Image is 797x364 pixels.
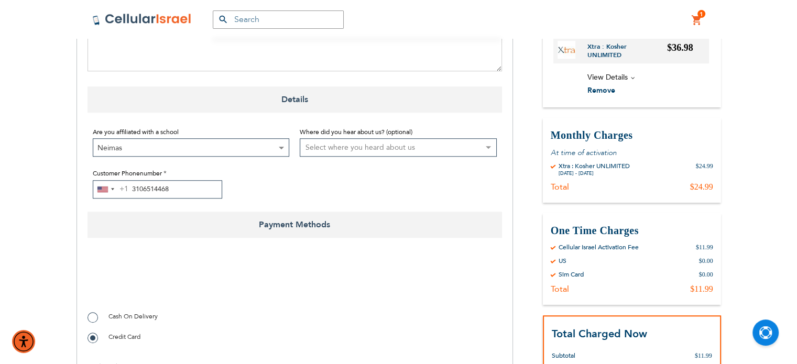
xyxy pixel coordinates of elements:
span: Neimas [93,138,290,157]
div: $0.00 [699,257,713,265]
img: Xtra : Kosher UNLIMITED [558,41,575,59]
img: Cellular Israel Logo [92,13,192,26]
div: $11.99 [690,284,713,294]
span: Cash On Delivery [108,312,158,321]
div: Accessibility Menu [12,330,35,353]
div: US [559,257,566,265]
span: 1 [700,10,703,18]
h3: Monthly Charges [551,128,713,142]
span: View Details [587,72,628,82]
div: $11.99 [696,243,713,251]
span: Remove [587,85,615,95]
span: Details [88,86,502,113]
div: Total [551,182,569,192]
a: Xtra : Kosher UNLIMITED [587,42,668,59]
strong: Total Charged Now [552,327,647,341]
a: 1 [691,14,703,27]
div: $24.99 [690,182,713,192]
span: Where did you hear about us? (optional) [300,128,412,136]
span: Credit Card [108,333,140,341]
div: Xtra : Kosher UNLIMITED [559,162,630,170]
span: Are you affiliated with a school [93,128,179,136]
div: Total [551,284,569,294]
div: [DATE] - [DATE] [559,170,630,177]
span: $36.98 [667,42,693,53]
p: At time of activation [551,148,713,158]
div: Sim Card [559,270,584,279]
iframe: reCAPTCHA [88,261,247,302]
span: Customer Phonenumber [93,169,162,178]
div: $0.00 [699,270,713,279]
span: Payment Methods [88,212,502,238]
button: Selected country [93,181,128,198]
span: Neimas [93,139,289,157]
div: Cellular Israel Activation Fee [559,243,639,251]
div: $24.99 [696,162,713,177]
input: Search [213,10,344,29]
input: e.g. 201-555-0123 [93,180,222,198]
span: $11.99 [695,352,712,359]
h3: One Time Charges [551,224,713,238]
div: +1 [119,183,128,196]
th: Subtotal [552,342,634,361]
